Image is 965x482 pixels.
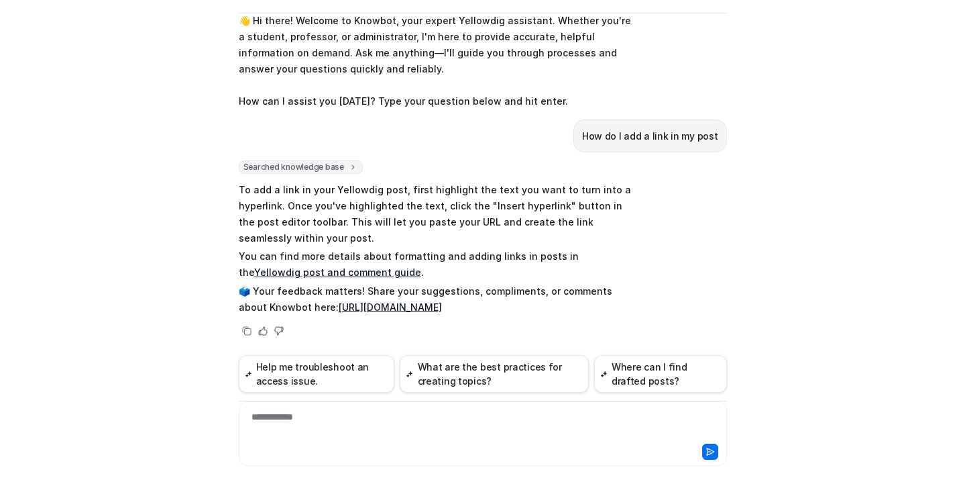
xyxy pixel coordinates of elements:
button: What are the best practices for creating topics? [400,355,588,393]
p: To add a link in your Yellowdig post, first highlight the text you want to turn into a hyperlink.... [239,182,631,246]
p: How do I add a link in my post [582,128,718,144]
button: Help me troubleshoot an access issue. [239,355,395,393]
span: Searched knowledge base [239,160,363,174]
a: [URL][DOMAIN_NAME] [339,301,442,313]
button: Where can I find drafted posts? [594,355,727,393]
a: Yellowdig post and comment guide [254,267,421,278]
p: You can find more details about formatting and adding links in posts in the . [239,248,631,281]
p: 🗳️ Your feedback matters! Share your suggestions, compliments, or comments about Knowbot here: [239,283,631,316]
p: 👋 Hi there! Welcome to Knowbot, your expert Yellowdig assistant. Whether you're a student, profes... [239,13,631,109]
